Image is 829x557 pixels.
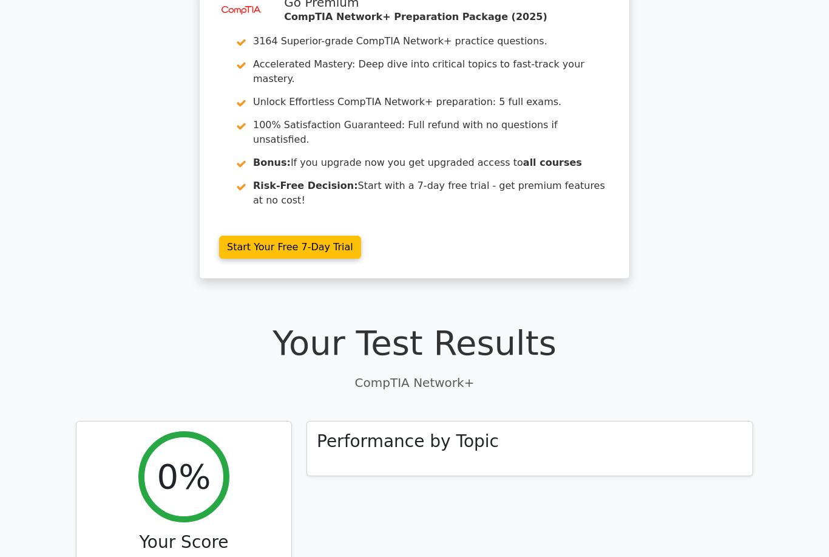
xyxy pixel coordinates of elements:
h2: 0% [157,456,211,497]
h1: Your Test Results [76,323,753,363]
p: CompTIA Network+ [76,374,753,392]
h3: Performance by Topic [317,431,499,452]
a: Start Your Free 7-Day Trial [219,236,361,259]
h3: Your Score [86,532,282,553]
